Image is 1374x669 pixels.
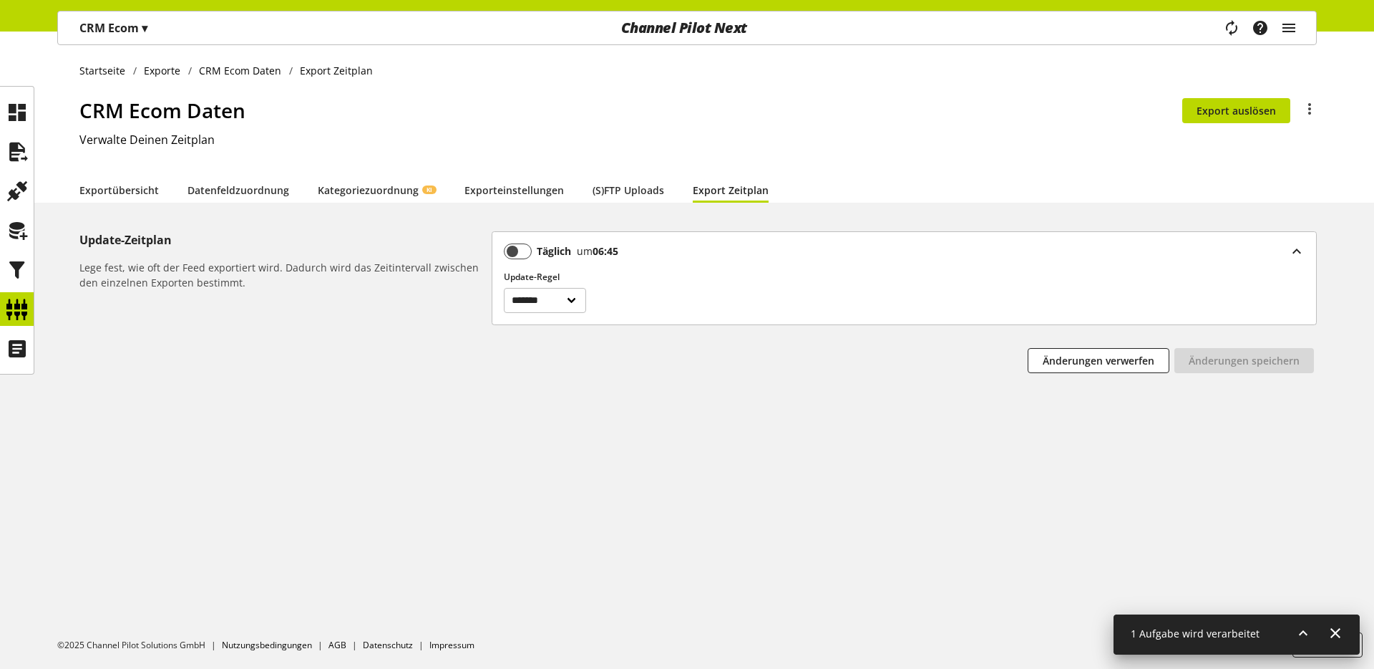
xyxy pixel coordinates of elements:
span: Exporte [144,63,180,78]
a: Impressum [429,639,474,651]
button: Änderungen verwerfen [1028,348,1169,373]
a: Exportübersicht [79,183,159,198]
h1: CRM Ecom Daten [79,95,1182,125]
nav: main navigation [57,11,1317,45]
a: Exporteinstellungen [464,183,564,198]
a: Datenschutz [363,639,413,651]
span: Änderungen verwerfen [1043,353,1154,368]
a: Startseite [79,63,133,78]
span: Startseite [79,63,125,78]
h5: Update-Zeitplan [79,231,486,249]
div: um [571,244,618,259]
button: Änderungen speichern [1174,348,1314,373]
span: KI [427,186,432,194]
p: CRM Ecom [79,19,147,37]
button: Export auslösen [1182,98,1290,123]
a: (S)FTP Uploads [593,183,664,198]
h6: Lege fest, wie oft der Feed exportiert wird. Dadurch wird das Zeitintervall zwischen den einzelne... [79,260,486,290]
span: ▾ [142,20,147,36]
b: Täglich [537,244,571,259]
a: AGB [328,639,346,651]
span: Änderungen speichern [1189,353,1300,368]
li: ©2025 Channel Pilot Solutions GmbH [57,639,222,652]
a: Export Zeitplan [693,183,769,198]
span: Update-Regel [504,271,560,283]
h2: Verwalte Deinen Zeitplan [79,131,1317,148]
b: 06:45 [593,244,618,258]
a: Nutzungsbedingungen [222,639,312,651]
a: KategoriezuordnungKI [318,183,436,198]
span: Export auslösen [1197,103,1276,118]
a: Datenfeldzuordnung [187,183,289,198]
a: Exporte [137,63,188,78]
span: 1 Aufgabe wird verarbeitet [1131,627,1259,640]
